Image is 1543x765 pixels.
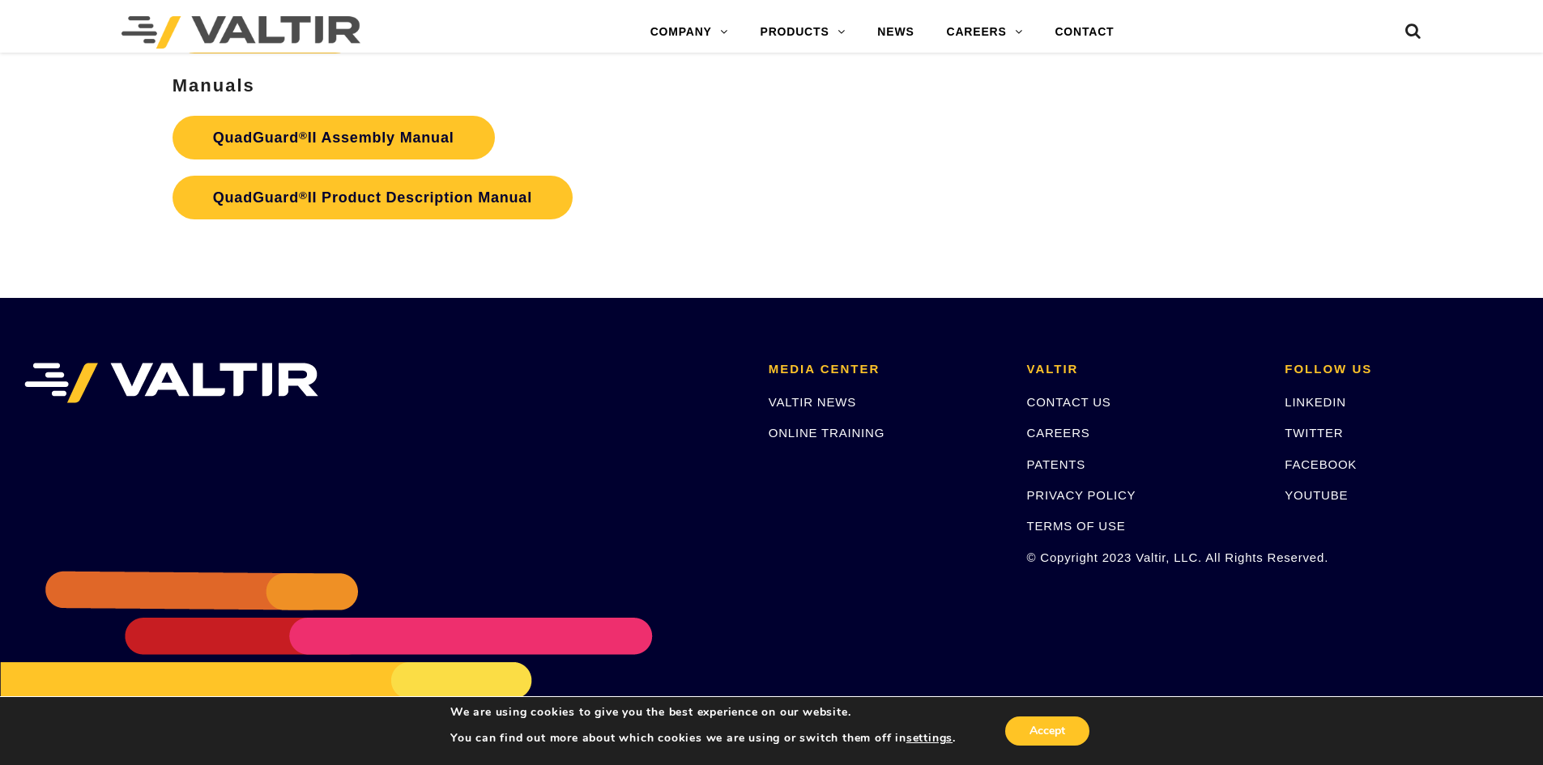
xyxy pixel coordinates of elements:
button: settings [906,731,953,746]
a: LINKEDIN [1285,395,1346,409]
a: PATENTS [1027,457,1086,471]
a: ONLINE TRAINING [769,426,884,440]
img: Valtir [121,16,360,49]
a: CAREERS [931,16,1039,49]
a: TWITTER [1285,426,1343,440]
a: FACEBOOK [1285,457,1357,471]
a: PRODUCTS [744,16,862,49]
a: QuadGuard®II Product Description Manual [173,176,573,219]
a: YOUTUBE [1285,488,1348,502]
strong: Manuals [173,75,255,96]
sup: ® [299,189,308,202]
a: CAREERS [1027,426,1090,440]
sup: ® [299,130,308,142]
img: VALTIR [24,363,318,403]
a: CONTACT US [1027,395,1111,409]
a: QuadGuard®II Assembly Manual [173,116,495,159]
p: © Copyright 2023 Valtir, LLC. All Rights Reserved. [1027,548,1261,567]
p: We are using cookies to give you the best experience on our website. [450,705,956,720]
a: VALTIR NEWS [769,395,856,409]
a: COMPANY [634,16,744,49]
a: NEWS [861,16,930,49]
button: Accept [1005,716,1089,746]
strong: QuadGuard II Assembly Manual [213,130,454,146]
strong: QuadGuard II Product Description Manual [213,189,532,206]
h2: FOLLOW US [1285,363,1519,376]
a: TERMS OF USE [1027,519,1126,533]
p: You can find out more about which cookies we are using or switch them off in . [450,731,956,746]
h2: VALTIR [1027,363,1261,376]
h2: MEDIA CENTER [769,363,1003,376]
a: PRIVACY POLICY [1027,488,1136,502]
a: CONTACT [1038,16,1130,49]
